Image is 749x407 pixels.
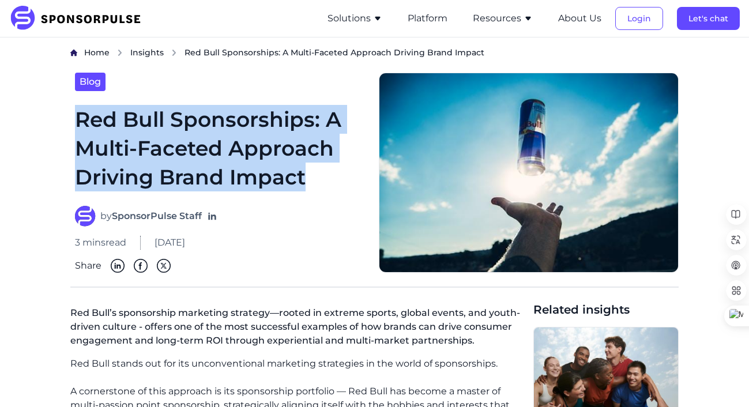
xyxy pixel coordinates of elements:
button: Solutions [328,12,382,25]
a: Blog [75,73,106,91]
img: SponsorPulse [9,6,149,31]
button: Resources [473,12,533,25]
button: Let's chat [677,7,740,30]
span: by [100,209,202,223]
a: Insights [130,47,164,59]
span: [DATE] [155,236,185,250]
img: SponsorPulse Staff [75,206,96,227]
img: Twitter [157,259,171,273]
button: About Us [558,12,601,25]
img: chevron right [171,49,178,56]
a: Follow on LinkedIn [206,210,218,222]
p: Red Bull’s sponsorship marketing strategy—rooted in extreme sports, global events, and youth-driv... [70,302,525,357]
a: Login [615,13,663,24]
span: Insights [130,47,164,58]
span: 3 mins read [75,236,126,250]
span: Related insights [533,302,679,318]
a: Platform [408,13,447,24]
img: Photo by Luis Domínguez, courtesy of Unsplash [379,73,679,273]
a: Let's chat [677,13,740,24]
span: Share [75,259,101,273]
a: About Us [558,13,601,24]
span: Home [84,47,110,58]
div: Widget chat [691,352,749,407]
img: Linkedin [111,259,125,273]
span: Red Bull Sponsorships: A Multi-Faceted Approach Driving Brand Impact [185,47,484,58]
img: Home [70,49,77,56]
a: Home [84,47,110,59]
h1: Red Bull Sponsorships: A Multi-Faceted Approach Driving Brand Impact [75,105,366,192]
button: Login [615,7,663,30]
button: Platform [408,12,447,25]
p: Red Bull stands out for its unconventional marketing strategies in the world of sponsorships. [70,357,525,371]
strong: SponsorPulse Staff [112,210,202,221]
img: chevron right [116,49,123,56]
img: Facebook [134,259,148,273]
iframe: Chat Widget [691,352,749,407]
